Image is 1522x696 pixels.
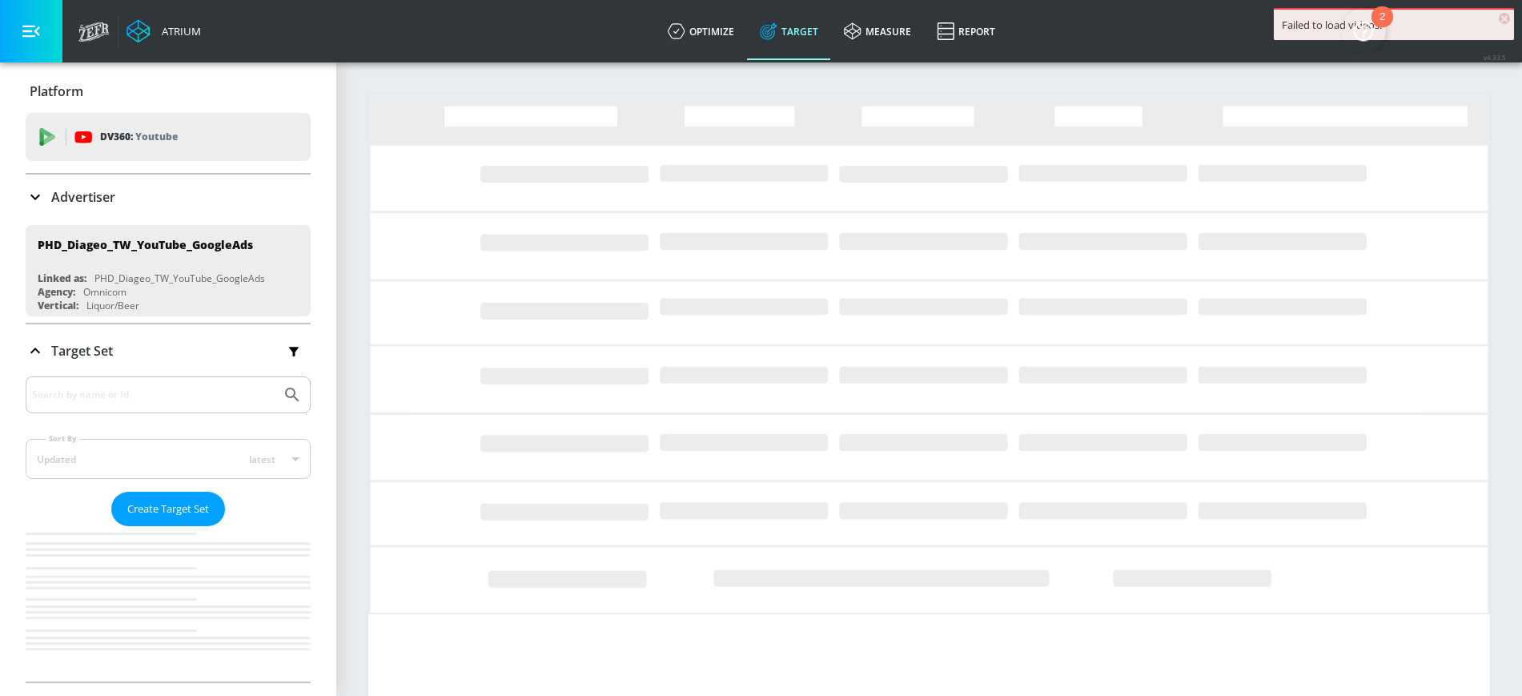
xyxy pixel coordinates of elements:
[127,500,209,518] span: Create Target Set
[111,492,225,526] button: Create Target Set
[83,285,126,299] div: Omnicom
[249,453,275,466] span: latest
[1282,18,1506,32] div: Failed to load videos.
[38,299,78,312] div: Vertical:
[1484,53,1506,62] span: v 4.33.5
[155,24,201,38] div: Atrium
[135,128,178,145] p: Youtube
[30,82,83,100] p: Platform
[1379,17,1385,38] div: 2
[86,299,139,312] div: Liquor/Beer
[37,453,76,466] div: Updated
[38,237,253,252] div: PHD_Diageo_TW_YouTube_GoogleAds
[831,2,924,60] a: measure
[924,2,1008,60] a: Report
[26,175,311,219] div: Advertiser
[38,272,86,285] div: Linked as:
[46,433,80,444] label: Sort By
[94,272,265,285] div: PHD_Diageo_TW_YouTube_GoogleAds
[26,113,311,161] div: DV360: Youtube
[100,128,178,146] p: DV360:
[32,384,275,405] input: Search by name or Id
[26,526,311,682] nav: list of Target Set
[747,2,831,60] a: Target
[126,19,201,43] a: Atrium
[26,69,311,114] div: Platform
[26,376,311,682] div: Target Set
[655,2,747,60] a: optimize
[26,324,311,377] div: Target Set
[51,188,115,206] p: Advertiser
[26,225,311,316] div: PHD_Diageo_TW_YouTube_GoogleAdsLinked as:PHD_Diageo_TW_YouTube_GoogleAdsAgency:OmnicomVertical:Li...
[51,342,113,360] p: Target Set
[1499,13,1510,24] span: ×
[38,285,75,299] div: Agency:
[1341,8,1386,53] button: Open Resource Center, 2 new notifications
